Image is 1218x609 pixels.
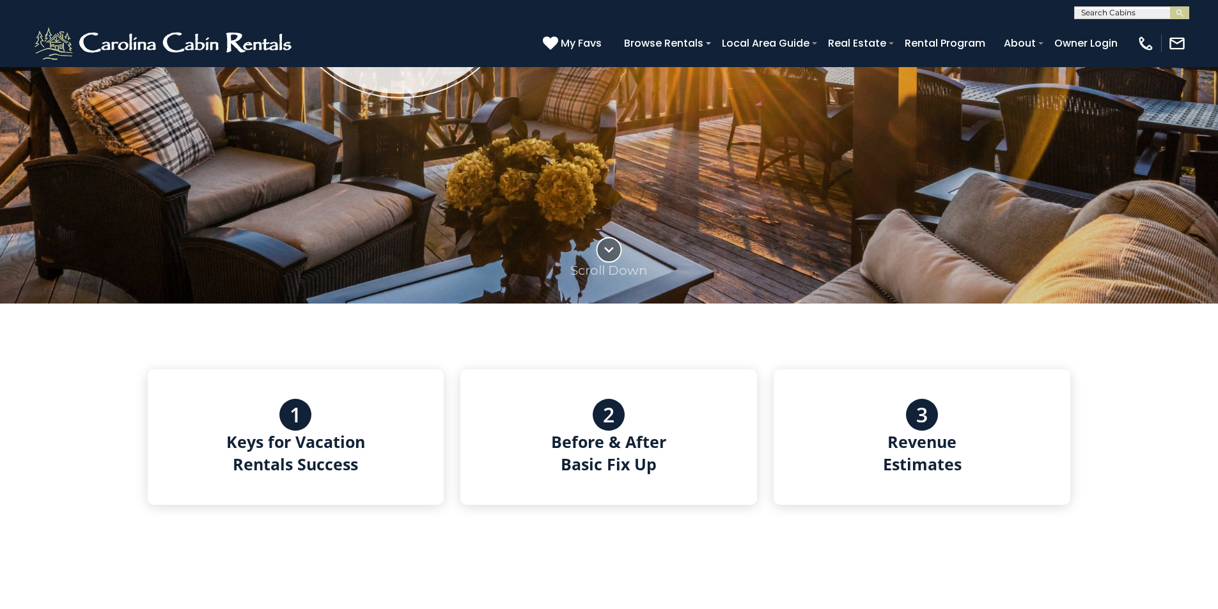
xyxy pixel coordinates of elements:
[551,431,666,475] h4: Before & After Basic Fix Up
[603,403,614,426] h3: 2
[883,431,962,475] h4: Revenue Estimates
[898,32,992,54] a: Rental Program
[561,35,602,51] span: My Favs
[997,32,1042,54] a: About
[822,32,893,54] a: Real Estate
[1048,32,1124,54] a: Owner Login
[226,431,365,475] h4: Keys for Vacation Rentals Success
[290,403,301,426] h3: 1
[618,32,710,54] a: Browse Rentals
[715,32,816,54] a: Local Area Guide
[570,263,648,278] p: Scroll Down
[1137,35,1155,52] img: phone-regular-white.png
[1168,35,1186,52] img: mail-regular-white.png
[543,35,605,52] a: My Favs
[916,403,928,426] h3: 3
[32,24,297,63] img: White-1-2.png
